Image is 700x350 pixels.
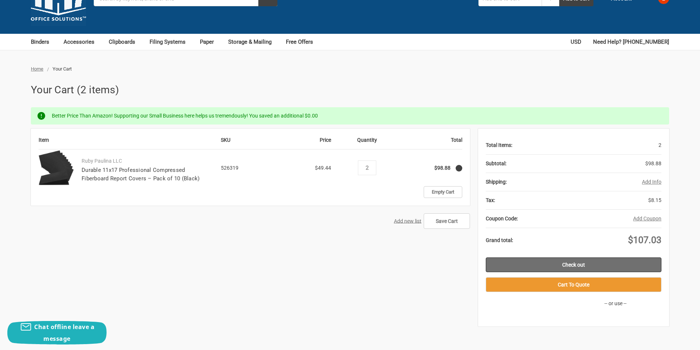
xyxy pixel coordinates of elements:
[399,136,462,149] th: Total
[53,66,72,72] span: Your Cart
[200,34,220,50] a: Paper
[31,66,43,72] a: Home
[486,142,512,148] strong: Total Items:
[593,34,669,50] a: Need Help? [PHONE_NUMBER]
[228,34,278,50] a: Storage & Mailing
[642,178,661,186] button: Add Info
[31,34,56,50] a: Binders
[424,186,462,198] a: Empty Cart
[633,215,661,223] button: Add Coupon
[286,34,313,50] a: Free Offers
[645,160,661,166] span: $98.88
[64,34,101,50] a: Accessories
[39,150,74,185] img: 11" x17" Premium Fiberboard Report Protection | Metal Fastener Securing System | Sophisticated Pa...
[570,300,661,307] p: -- or use --
[486,237,513,243] strong: Grand total:
[486,179,507,185] strong: Shipping:
[34,323,94,343] span: Chat offline leave a message
[272,136,335,149] th: Price
[82,167,200,182] a: Durable 11x17 Professional Compressed Fiberboard Report Covers – Pack of 10 (Black)
[109,34,142,50] a: Clipboards
[486,160,506,166] strong: Subtotal:
[486,257,661,272] a: Check out
[82,157,213,165] p: Ruby Paulina LLC
[7,321,107,344] button: Chat offline leave a message
[648,197,661,203] span: $8.15
[221,136,272,149] th: SKU
[221,165,238,171] span: 526319
[52,113,318,119] span: Better Price Than Amazon! Supporting our Small Business here helps us tremendously! You saved an ...
[628,235,661,245] span: $107.03
[571,34,585,50] a: USD
[486,197,495,203] strong: Tax:
[315,165,331,171] span: $49.44
[486,277,661,292] button: Cart To Quote
[424,213,470,229] input: Save Cart
[335,136,399,149] th: Quantity
[39,136,221,149] th: Item
[31,82,669,98] h1: Your Cart (2 items)
[434,165,450,171] strong: $98.88
[512,136,661,154] div: 2
[394,218,421,224] a: Add new list
[150,34,192,50] a: Filing Systems
[486,216,518,221] strong: Coupon Code:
